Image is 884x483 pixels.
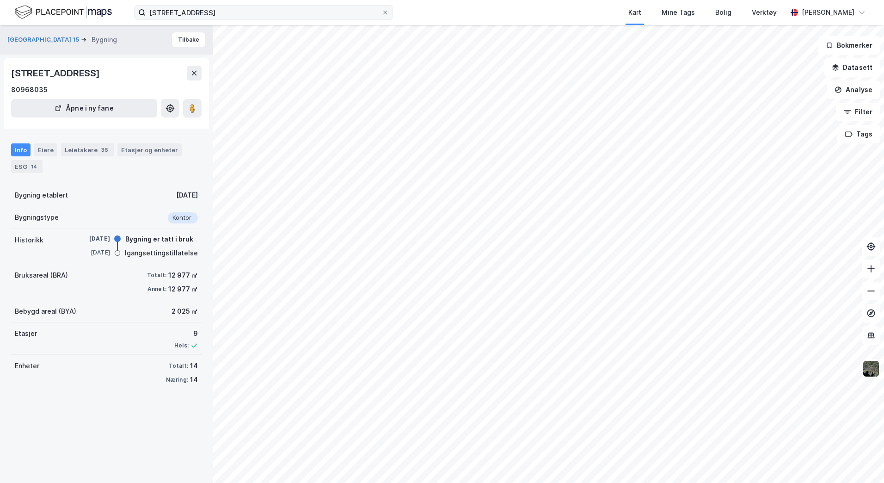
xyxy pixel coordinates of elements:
[147,272,166,279] div: Totalt:
[15,360,39,372] div: Enheter
[121,146,178,154] div: Etasjer og enheter
[827,80,880,99] button: Analyse
[190,374,198,385] div: 14
[168,284,198,295] div: 12 977 ㎡
[11,66,102,80] div: [STREET_ADDRESS]
[752,7,777,18] div: Verktøy
[11,84,48,95] div: 80968035
[15,190,68,201] div: Bygning etablert
[862,360,880,378] img: 9k=
[34,143,57,156] div: Eiere
[166,376,188,384] div: Næring:
[15,4,112,20] img: logo.f888ab2527a4732fd821a326f86c7f29.svg
[169,362,188,370] div: Totalt:
[172,32,205,47] button: Tilbake
[125,248,198,259] div: Igangsettingstillatelse
[7,35,81,44] button: [GEOGRAPHIC_DATA] 15
[61,143,114,156] div: Leietakere
[824,58,880,77] button: Datasett
[15,328,37,339] div: Etasjer
[125,234,193,245] div: Bygning er tatt i bruk
[176,190,198,201] div: [DATE]
[15,212,59,223] div: Bygningstype
[802,7,854,18] div: [PERSON_NAME]
[29,162,39,171] div: 14
[172,306,198,317] div: 2 025 ㎡
[11,143,31,156] div: Info
[662,7,695,18] div: Mine Tags
[15,235,43,246] div: Historikk
[174,328,198,339] div: 9
[836,103,880,121] button: Filter
[99,145,110,155] div: 36
[73,235,110,243] div: [DATE]
[837,125,880,143] button: Tags
[818,36,880,55] button: Bokmerker
[15,270,68,281] div: Bruksareal (BRA)
[15,306,76,317] div: Bebygd areal (BYA)
[146,6,381,19] input: Søk på adresse, matrikkel, gårdeiere, leietakere eller personer
[838,439,884,483] div: Kontrollprogram for chat
[11,160,43,173] div: ESG
[190,360,198,372] div: 14
[168,270,198,281] div: 12 977 ㎡
[147,285,166,293] div: Annet:
[174,342,189,349] div: Heis:
[838,439,884,483] iframe: Chat Widget
[628,7,641,18] div: Kart
[715,7,731,18] div: Bolig
[11,99,157,118] button: Åpne i ny fane
[92,34,117,45] div: Bygning
[73,248,110,257] div: [DATE]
